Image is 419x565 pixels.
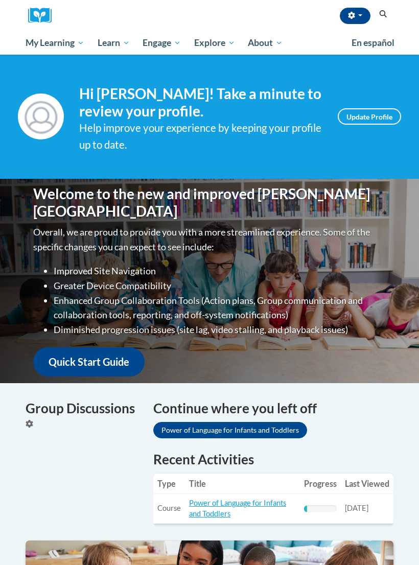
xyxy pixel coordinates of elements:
[153,398,393,418] h4: Continue where you left off
[341,474,393,494] th: Last Viewed
[248,37,283,49] span: About
[19,31,91,55] a: My Learning
[345,504,368,512] span: [DATE]
[153,422,307,438] a: Power of Language for Infants and Toddlers
[194,37,235,49] span: Explore
[185,474,300,494] th: Title
[18,93,64,139] img: Profile Image
[54,322,386,337] li: Diminished progression issues (site lag, video stalling, and playback issues)
[153,450,393,468] h1: Recent Activities
[54,264,386,278] li: Improved Site Navigation
[26,37,84,49] span: My Learning
[54,278,386,293] li: Greater Device Compatibility
[136,31,188,55] a: Engage
[153,474,185,494] th: Type
[189,499,286,518] a: Power of Language for Infants and Toddlers
[54,293,386,323] li: Enhanced Group Collaboration Tools (Action plans, Group communication and collaboration tools, re...
[338,108,401,125] a: Update Profile
[91,31,136,55] a: Learn
[18,31,401,55] div: Main menu
[79,120,322,153] div: Help improve your experience by keeping your profile up to date.
[352,37,394,48] span: En español
[33,185,386,220] h1: Welcome to the new and improved [PERSON_NAME][GEOGRAPHIC_DATA]
[28,8,59,23] a: Cox Campus
[28,8,59,23] img: Logo brand
[340,8,370,24] button: Account Settings
[300,474,341,494] th: Progress
[188,31,242,55] a: Explore
[304,505,307,512] div: Progress, %
[143,37,181,49] span: Engage
[33,225,386,254] p: Overall, we are proud to provide you with a more streamlined experience. Some of the specific cha...
[157,504,181,512] span: Course
[98,37,130,49] span: Learn
[79,85,322,120] h4: Hi [PERSON_NAME]! Take a minute to review your profile.
[376,8,391,20] button: Search
[242,31,290,55] a: About
[33,347,145,376] a: Quick Start Guide
[345,32,401,54] a: En español
[26,398,138,418] h4: Group Discussions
